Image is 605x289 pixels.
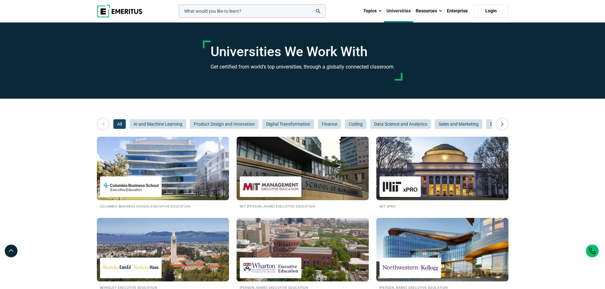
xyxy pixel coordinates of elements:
button: Data Science and Analytics [370,119,431,129]
a: Login [474,4,508,18]
h1: Universities We Work With [211,44,395,60]
img: Berkeley Executive Education [103,261,158,275]
h2: Columbia Business School Executive Education [100,203,226,209]
img: MIT Sloan Executive Education [243,180,298,194]
button: Product Design and Innovation [190,119,259,129]
img: MIT xPRO [383,180,418,194]
h3: Get certified from world’s top universities, through a globally connected classroom. [211,63,395,71]
img: Wharton Executive Education [243,261,298,275]
img: Kellogg Executive Education [383,261,438,275]
img: Universities We Work With [376,218,508,281]
h2: MIT [PERSON_NAME] Executive Education [240,203,366,209]
button: Digital Marketing [486,119,527,129]
button: All [113,119,126,129]
a: Universities We Work With MIT xPRO MIT xPRO [376,137,508,209]
img: Universities We Work With [376,137,508,200]
h2: MIT xPRO [380,203,505,209]
button: AI and Machine Learning [130,119,186,129]
img: Columbia Business School Executive Education [103,180,158,194]
img: Universities We Work With [237,218,369,281]
a: Universities We Work With Columbia Business School Executive Education Columbia Business School E... [97,137,229,209]
img: Universities We Work With [97,218,229,281]
img: Universities We Work With [237,137,369,200]
img: Universities We Work With [97,137,229,200]
input: woocommerce-product-search-field-0 [179,4,326,18]
button: Finance [318,119,341,129]
button: Coding [345,119,366,129]
button: Digital Transformation [262,119,314,129]
a: Universities We Work With MIT Sloan Executive Education MIT [PERSON_NAME] Executive Education [237,137,369,209]
button: Sales and Marketing [435,119,482,129]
